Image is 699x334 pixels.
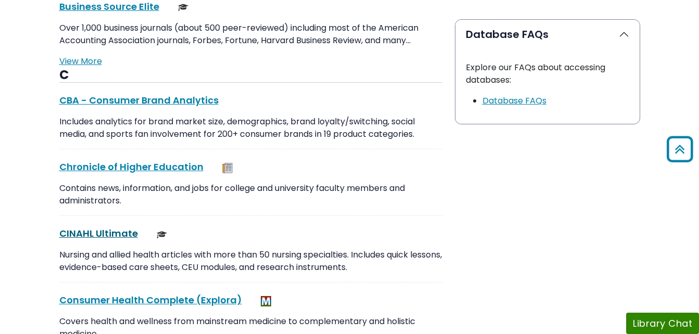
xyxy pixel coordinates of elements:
p: Nursing and allied health articles with more than 50 nursing specialties. Includes quick lessons,... [59,249,442,274]
a: CBA - Consumer Brand Analytics [59,94,219,107]
a: Link opens in new window [482,95,547,107]
p: Explore our FAQs about accessing databases: [466,61,629,86]
a: CINAHL Ultimate [59,227,138,240]
img: Scholarly or Peer Reviewed [157,229,167,240]
a: Consumer Health Complete (Explora) [59,293,242,306]
button: Library Chat [626,313,699,334]
p: Over 1,000 business journals (about 500 peer-reviewed) including most of the American Accounting ... [59,22,442,47]
p: Includes analytics for brand market size, demographics, brand loyalty/switching, social media, an... [59,115,442,140]
a: Back to Top [663,141,696,158]
p: Contains news, information, and jobs for college and university faculty members and administrators. [59,182,442,207]
h3: C [59,68,442,83]
button: Database FAQs [455,20,640,49]
img: Newspapers [222,163,233,173]
img: MeL (Michigan electronic Library) [261,296,271,306]
img: Scholarly or Peer Reviewed [178,2,188,12]
a: View More [59,55,102,67]
a: Chronicle of Higher Education [59,160,204,173]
